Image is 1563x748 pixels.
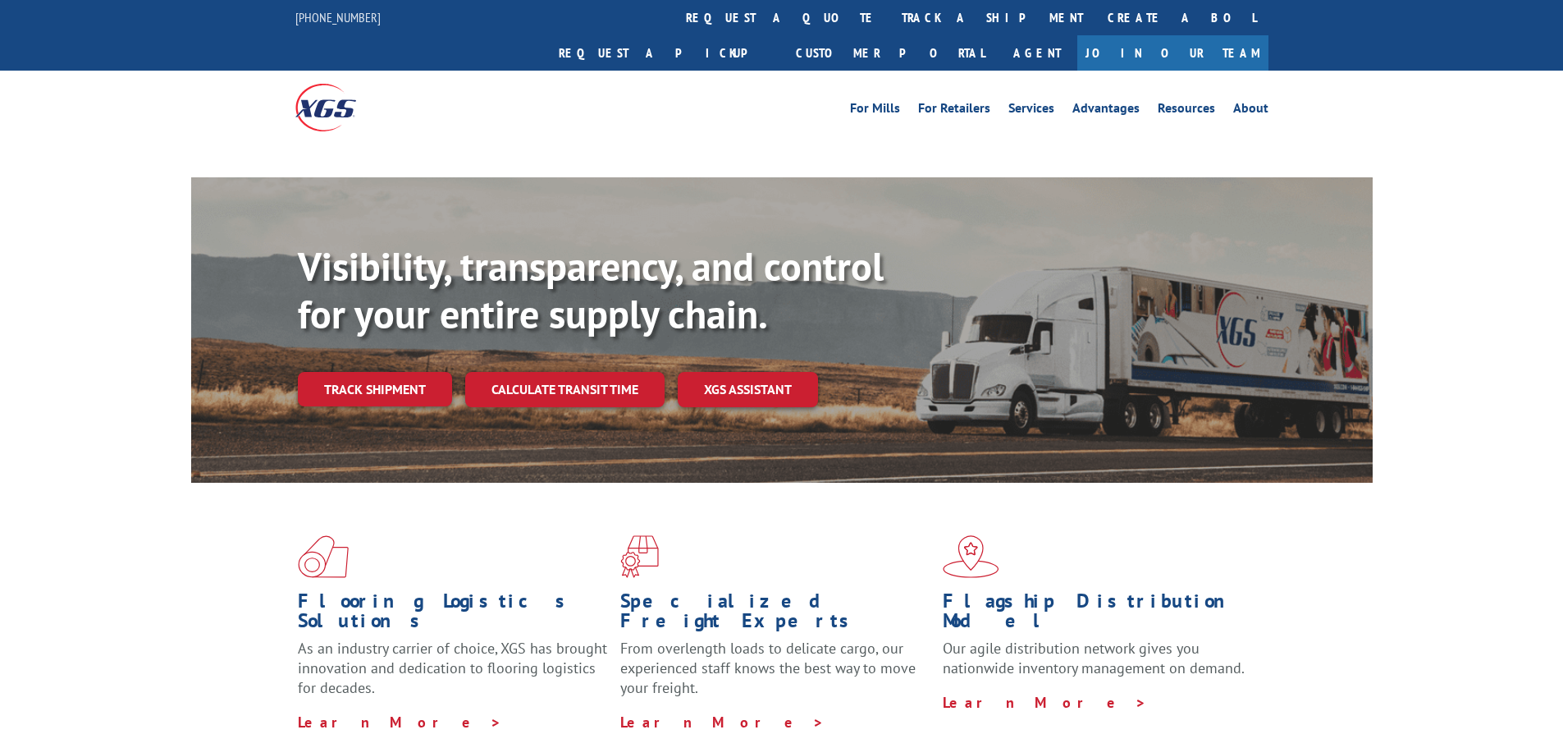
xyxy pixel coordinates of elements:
[298,241,884,339] b: Visibility, transparency, and control for your entire supply chain.
[620,639,930,712] p: From overlength loads to delicate cargo, our experienced staff knows the best way to move your fr...
[298,713,502,732] a: Learn More >
[943,639,1245,677] span: Our agile distribution network gives you nationwide inventory management on demand.
[1158,102,1215,120] a: Resources
[850,102,900,120] a: For Mills
[298,535,349,578] img: xgs-icon-total-supply-chain-intelligence-red
[997,35,1077,71] a: Agent
[465,372,665,407] a: Calculate transit time
[943,535,999,578] img: xgs-icon-flagship-distribution-model-red
[678,372,818,407] a: XGS ASSISTANT
[298,639,607,697] span: As an industry carrier of choice, XGS has brought innovation and dedication to flooring logistics...
[620,713,825,732] a: Learn More >
[298,591,608,639] h1: Flooring Logistics Solutions
[943,693,1147,712] a: Learn More >
[943,591,1253,639] h1: Flagship Distribution Model
[1072,102,1140,120] a: Advantages
[620,535,659,578] img: xgs-icon-focused-on-flooring-red
[298,372,452,406] a: Track shipment
[1233,102,1268,120] a: About
[1077,35,1268,71] a: Join Our Team
[918,102,990,120] a: For Retailers
[1008,102,1054,120] a: Services
[546,35,784,71] a: Request a pickup
[295,9,381,25] a: [PHONE_NUMBER]
[784,35,997,71] a: Customer Portal
[620,591,930,639] h1: Specialized Freight Experts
